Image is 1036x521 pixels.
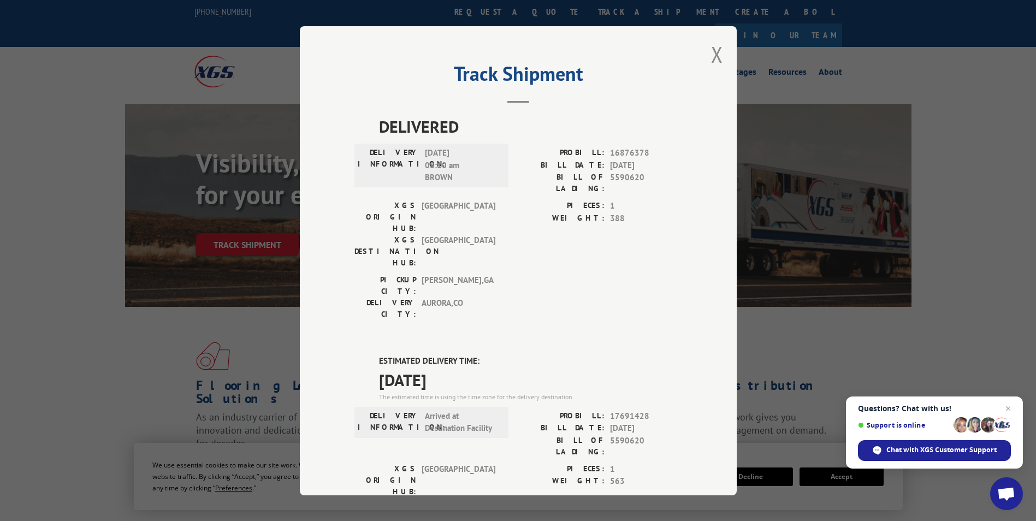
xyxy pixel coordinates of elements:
span: [GEOGRAPHIC_DATA] [422,234,495,269]
label: XGS ORIGIN HUB: [354,200,416,234]
label: XGS ORIGIN HUB: [354,463,416,497]
span: Arrived at Destination Facility [425,410,499,434]
span: Chat with XGS Customer Support [886,445,997,455]
div: Chat with XGS Customer Support [858,440,1011,461]
label: PIECES: [518,200,605,212]
span: DELIVERED [379,114,682,139]
label: DELIVERY INFORMATION: [358,410,419,434]
label: DELIVERY INFORMATION: [358,147,419,184]
span: 1 [610,463,682,475]
label: XGS DESTINATION HUB: [354,234,416,269]
label: BILL DATE: [518,422,605,435]
label: PROBILL: [518,410,605,422]
label: PROBILL: [518,147,605,159]
span: [DATE] [379,367,682,392]
label: ESTIMATED DELIVERY TIME: [379,355,682,368]
span: [GEOGRAPHIC_DATA] [422,463,495,497]
label: BILL OF LADING: [518,434,605,457]
span: 5590620 [610,434,682,457]
label: BILL OF LADING: [518,171,605,194]
span: Close chat [1002,402,1015,415]
span: AURORA , CO [422,297,495,320]
span: [DATE] [610,159,682,171]
label: PICKUP CITY: [354,274,416,297]
span: [DATE] 08:10 am BROWN [425,147,499,184]
span: Questions? Chat with us! [858,404,1011,413]
span: 5590620 [610,171,682,194]
span: 388 [610,212,682,224]
label: WEIGHT: [518,212,605,224]
h2: Track Shipment [354,66,682,87]
span: [DATE] [610,422,682,435]
button: Close modal [711,40,723,69]
span: [PERSON_NAME] , GA [422,274,495,297]
label: WEIGHT: [518,475,605,488]
span: 17691428 [610,410,682,422]
span: Support is online [858,421,950,429]
label: BILL DATE: [518,159,605,171]
div: The estimated time is using the time zone for the delivery destination. [379,392,682,401]
label: DELIVERY CITY: [354,297,416,320]
span: 1 [610,200,682,212]
span: 563 [610,475,682,488]
label: PIECES: [518,463,605,475]
span: 16876378 [610,147,682,159]
span: [GEOGRAPHIC_DATA] [422,200,495,234]
div: Open chat [990,477,1023,510]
